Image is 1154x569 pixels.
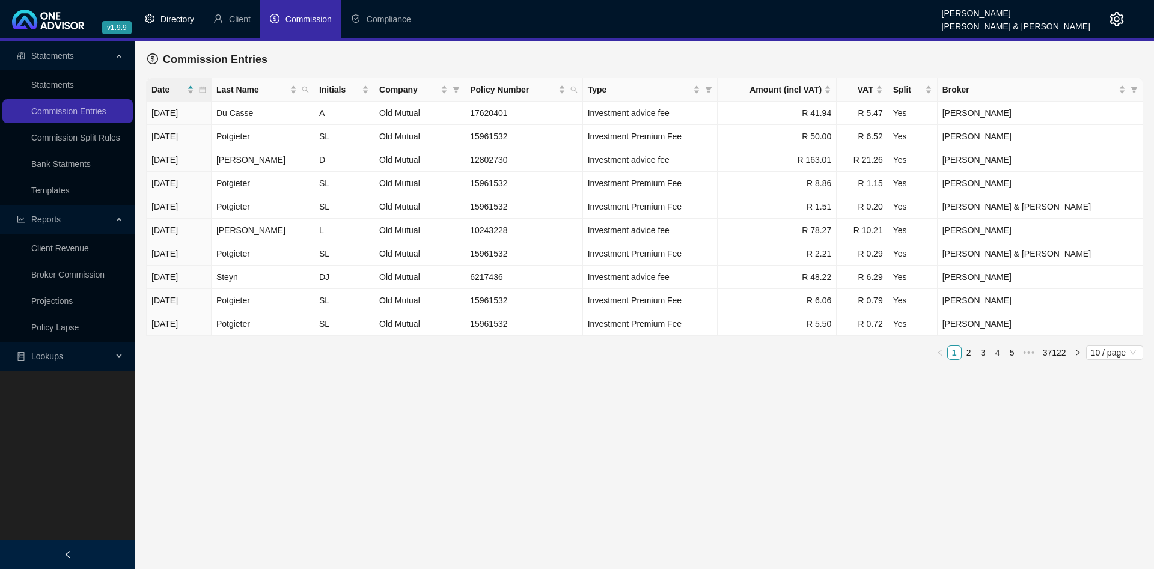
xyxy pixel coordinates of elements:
span: Old Mutual [379,249,420,258]
span: Company [379,83,438,96]
td: Potgieter [212,172,314,195]
td: R 5.47 [837,102,888,125]
td: 15961532 [465,312,582,336]
td: Potgieter [212,125,314,148]
td: SL [314,242,374,266]
td: 6217436 [465,266,582,289]
td: R 50.00 [718,125,837,148]
div: [PERSON_NAME] [942,3,1090,16]
span: Investment Premium Fee [588,319,682,329]
td: SL [314,125,374,148]
td: [DATE] [147,172,212,195]
li: Next Page [1070,345,1085,360]
span: Date [151,83,185,96]
li: 37122 [1039,345,1070,360]
td: Yes [888,289,938,312]
td: [DATE] [147,312,212,336]
td: 15961532 [465,242,582,266]
span: filter [703,81,715,99]
td: 17620401 [465,102,582,125]
div: [PERSON_NAME] & [PERSON_NAME] [942,16,1090,29]
li: Previous Page [933,345,947,360]
td: R 78.27 [718,219,837,242]
span: [PERSON_NAME] [942,178,1012,188]
td: [PERSON_NAME] [212,219,314,242]
td: Yes [888,148,938,172]
th: Broker [938,78,1143,102]
span: Compliance [367,14,411,24]
span: ••• [1019,345,1039,360]
td: R 6.52 [837,125,888,148]
span: Old Mutual [379,272,420,282]
span: line-chart [17,215,25,224]
span: Statements [31,51,74,61]
div: Page Size [1086,345,1143,360]
th: VAT [837,78,888,102]
span: Investment advice fee [588,155,670,165]
a: Client Revenue [31,243,89,253]
td: R 1.15 [837,172,888,195]
span: search [302,86,309,93]
span: Old Mutual [379,319,420,329]
td: [DATE] [147,102,212,125]
a: Statements [31,80,74,90]
td: R 1.51 [718,195,837,219]
td: [DATE] [147,125,212,148]
span: Initials [319,83,359,96]
a: Templates [31,186,70,195]
li: 5 [1005,345,1019,360]
span: Old Mutual [379,108,420,118]
th: Split [888,78,938,102]
span: Investment Premium Fee [588,132,682,141]
th: Amount (incl VAT) [718,78,837,102]
td: R 2.21 [718,242,837,266]
span: Commission [285,14,332,24]
span: search [568,81,580,99]
span: Old Mutual [379,178,420,188]
td: [PERSON_NAME] [212,148,314,172]
span: safety [351,14,361,23]
td: 15961532 [465,289,582,312]
span: [PERSON_NAME] [942,296,1012,305]
span: [PERSON_NAME] [942,272,1012,282]
span: setting [145,14,154,23]
th: Company [374,78,465,102]
span: 10 / page [1091,346,1138,359]
th: Type [583,78,718,102]
a: 37122 [1039,346,1070,359]
td: SL [314,312,374,336]
td: R 6.06 [718,289,837,312]
li: 4 [991,345,1005,360]
td: Yes [888,242,938,266]
td: [DATE] [147,289,212,312]
td: R 163.01 [718,148,837,172]
span: dollar [270,14,279,23]
td: Yes [888,195,938,219]
td: R 0.72 [837,312,888,336]
td: Potgieter [212,242,314,266]
td: Yes [888,102,938,125]
span: Investment advice fee [588,108,670,118]
span: Old Mutual [379,132,420,141]
span: Directory [160,14,194,24]
span: search [570,86,578,93]
span: right [1074,349,1081,356]
span: [PERSON_NAME] [942,108,1012,118]
td: R 48.22 [718,266,837,289]
img: 2df55531c6924b55f21c4cf5d4484680-logo-light.svg [12,10,84,29]
span: Investment Premium Fee [588,202,682,211]
td: Potgieter [212,195,314,219]
td: L [314,219,374,242]
span: Client [229,14,251,24]
td: Yes [888,219,938,242]
li: Next 5 Pages [1019,345,1039,360]
span: [PERSON_NAME] [942,225,1012,235]
span: setting [1110,12,1124,26]
span: Old Mutual [379,296,420,305]
span: Split [893,83,923,96]
td: [DATE] [147,242,212,266]
li: 3 [976,345,991,360]
td: [DATE] [147,195,212,219]
span: Lookups [31,351,63,361]
span: Commission Entries [163,53,267,65]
